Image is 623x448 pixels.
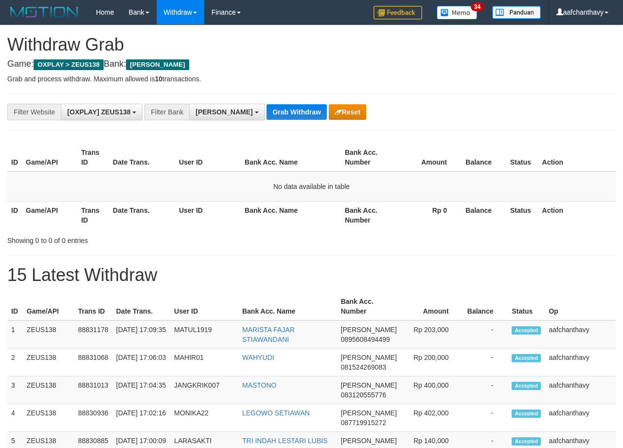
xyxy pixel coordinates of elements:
[7,349,23,376] td: 2
[437,6,478,19] img: Button%20Memo.svg
[512,326,541,335] span: Accepted
[462,201,506,229] th: Balance
[241,144,341,171] th: Bank Acc. Name
[7,404,23,432] td: 4
[196,108,252,116] span: [PERSON_NAME]
[329,104,366,120] button: Reset
[74,404,112,432] td: 88830936
[74,349,112,376] td: 88831068
[112,404,170,432] td: [DATE] 17:02:16
[242,381,277,389] a: MASTONO
[508,293,545,320] th: Status
[463,349,508,376] td: -
[492,6,541,19] img: panduan.png
[401,376,463,404] td: Rp 400,000
[341,437,397,445] span: [PERSON_NAME]
[242,437,328,445] a: TRI INDAH LESTARI LUBIS
[155,75,162,83] strong: 10
[242,409,310,417] a: LEGOWO SETIAWAN
[242,326,295,343] a: MARISTA FAJAR STIAWANDANI
[506,144,538,171] th: Status
[538,201,616,229] th: Action
[23,293,74,320] th: Game/API
[170,404,238,432] td: MONIKA22
[7,74,616,84] p: Grab and process withdraw. Maximum allowed is transactions.
[7,232,252,245] div: Showing 0 to 0 of 0 entries
[401,320,463,349] td: Rp 203,000
[7,201,22,229] th: ID
[463,376,508,404] td: -
[67,108,130,116] span: [OXPLAY] ZEUS138
[341,144,396,171] th: Bank Acc. Number
[401,349,463,376] td: Rp 200,000
[126,59,189,70] span: [PERSON_NAME]
[170,320,238,349] td: MATUL1919
[545,349,616,376] td: aafchanthavy
[238,293,337,320] th: Bank Acc. Name
[22,201,77,229] th: Game/API
[341,409,397,417] span: [PERSON_NAME]
[242,354,274,361] a: WAHYUDI
[337,293,401,320] th: Bank Acc. Number
[109,144,175,171] th: Date Trans.
[23,376,74,404] td: ZEUS138
[7,104,61,120] div: Filter Website
[175,144,241,171] th: User ID
[74,293,112,320] th: Trans ID
[23,349,74,376] td: ZEUS138
[7,171,616,202] td: No data available in table
[112,293,170,320] th: Date Trans.
[341,363,386,371] span: Copy 081524269083 to clipboard
[396,144,462,171] th: Amount
[7,320,23,349] td: 1
[401,293,463,320] th: Amount
[506,201,538,229] th: Status
[189,104,265,120] button: [PERSON_NAME]
[7,5,81,19] img: MOTION_logo.png
[241,201,341,229] th: Bank Acc. Name
[463,404,508,432] td: -
[7,265,616,285] h1: 15 Latest Withdraw
[545,320,616,349] td: aafchanthavy
[545,376,616,404] td: aafchanthavy
[112,349,170,376] td: [DATE] 17:06:03
[341,326,397,334] span: [PERSON_NAME]
[512,437,541,446] span: Accepted
[462,144,506,171] th: Balance
[144,104,189,120] div: Filter Bank
[112,376,170,404] td: [DATE] 17:04:35
[463,320,508,349] td: -
[545,293,616,320] th: Op
[463,293,508,320] th: Balance
[7,59,616,69] h4: Game: Bank:
[170,376,238,404] td: JANGKRIK007
[23,404,74,432] td: ZEUS138
[341,391,386,399] span: Copy 083120555776 to clipboard
[267,104,326,120] button: Grab Withdraw
[396,201,462,229] th: Rp 0
[538,144,616,171] th: Action
[341,336,390,343] span: Copy 0895608494499 to clipboard
[77,144,109,171] th: Trans ID
[512,354,541,362] span: Accepted
[545,404,616,432] td: aafchanthavy
[77,201,109,229] th: Trans ID
[471,2,484,11] span: 34
[175,201,241,229] th: User ID
[170,349,238,376] td: MAHIR01
[74,320,112,349] td: 88831178
[170,293,238,320] th: User ID
[109,201,175,229] th: Date Trans.
[7,35,616,55] h1: Withdraw Grab
[512,382,541,390] span: Accepted
[112,320,170,349] td: [DATE] 17:09:35
[23,320,74,349] td: ZEUS138
[61,104,142,120] button: [OXPLAY] ZEUS138
[374,6,422,19] img: Feedback.jpg
[7,376,23,404] td: 3
[7,144,22,171] th: ID
[7,293,23,320] th: ID
[341,419,386,427] span: Copy 087719915272 to clipboard
[401,404,463,432] td: Rp 402,000
[22,144,77,171] th: Game/API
